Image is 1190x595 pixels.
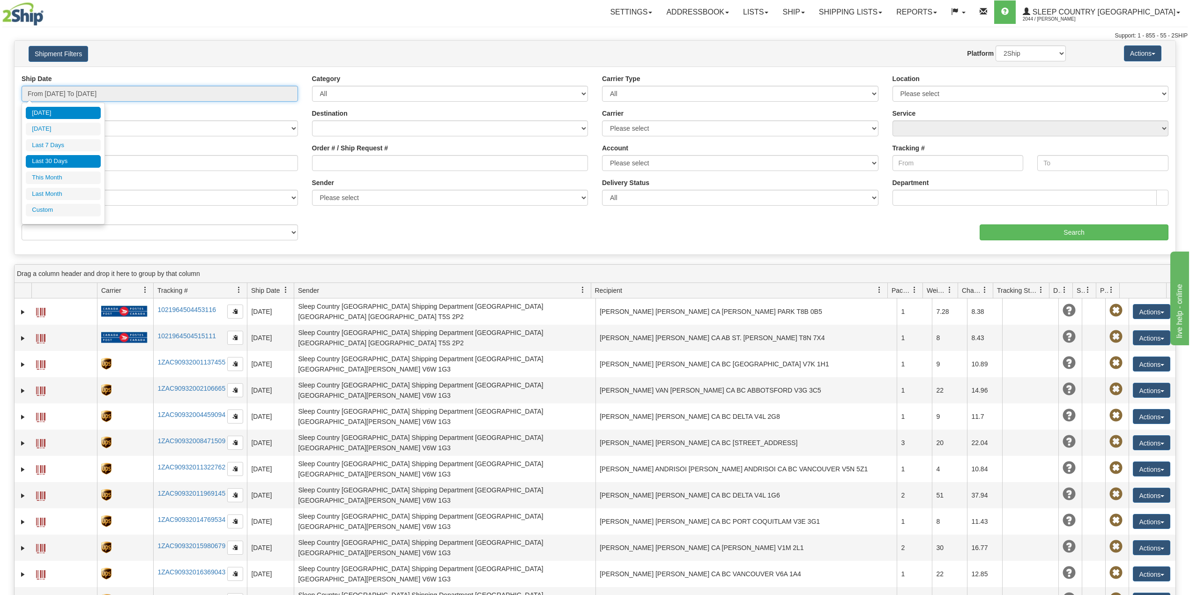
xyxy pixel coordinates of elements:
td: [PERSON_NAME] [PERSON_NAME] CA BC PORT COQUITLAM V3E 3G1 [595,508,897,535]
td: [DATE] [247,561,294,587]
a: 1ZAC90932016369043 [157,568,225,576]
label: Carrier [602,109,624,118]
a: Label [36,330,45,345]
button: Copy to clipboard [227,514,243,528]
span: Pickup Not Assigned [1109,409,1123,422]
button: Copy to clipboard [227,305,243,319]
button: Actions [1133,409,1170,424]
input: Search [980,224,1168,240]
span: Shipment Issues [1077,286,1085,295]
td: [DATE] [247,456,294,482]
a: 1ZAC90932002106665 [157,385,225,392]
li: [DATE] [26,107,101,119]
img: 8 - UPS [101,515,111,527]
span: Unknown [1063,304,1076,317]
a: 1ZAC90932011322762 [157,463,225,471]
a: 1021964504453116 [157,306,216,313]
td: 11.7 [967,403,1002,430]
td: 2 [897,482,932,508]
span: Pickup Not Assigned [1109,566,1123,580]
a: Label [36,382,45,397]
a: 1ZAC90932008471509 [157,437,225,445]
a: Expand [18,543,28,553]
td: Sleep Country [GEOGRAPHIC_DATA] Shipping Department [GEOGRAPHIC_DATA] [GEOGRAPHIC_DATA][PERSON_NA... [294,351,595,377]
td: [PERSON_NAME] [PERSON_NAME] CA [PERSON_NAME] PARK T8B 0B5 [595,298,897,325]
span: Recipient [595,286,622,295]
td: 30 [932,535,967,561]
td: 4 [932,456,967,482]
td: 8.43 [967,325,1002,351]
td: 1 [897,456,932,482]
a: Shipping lists [812,0,889,24]
span: Pickup Not Assigned [1109,383,1123,396]
a: 1ZAC90932011969145 [157,490,225,497]
img: 8 - UPS [101,410,111,422]
a: 1021964504515111 [157,332,216,340]
div: Support: 1 - 855 - 55 - 2SHIP [2,32,1188,40]
td: [DATE] [247,482,294,508]
label: Order # / Ship Request # [312,143,388,153]
li: This Month [26,171,101,184]
button: Actions [1133,488,1170,503]
label: Sender [312,178,334,187]
span: Delivery Status [1053,286,1061,295]
td: [PERSON_NAME] [PERSON_NAME] CA BC DELTA V4L 1G6 [595,482,897,508]
td: [PERSON_NAME] [PERSON_NAME] CA BC [GEOGRAPHIC_DATA] V7K 1H1 [595,351,897,377]
a: Recipient filter column settings [871,282,887,298]
iframe: chat widget [1168,250,1189,345]
span: Unknown [1063,435,1076,448]
a: Expand [18,465,28,474]
td: 1 [897,508,932,535]
a: Weight filter column settings [942,282,958,298]
td: [DATE] [247,377,294,403]
span: 2044 / [PERSON_NAME] [1023,15,1093,24]
label: Carrier Type [602,74,640,83]
td: [DATE] [247,325,294,351]
button: Copy to clipboard [227,488,243,502]
a: Delivery Status filter column settings [1056,282,1072,298]
td: 1 [897,298,932,325]
span: Sender [298,286,319,295]
label: Tracking # [892,143,925,153]
span: Unknown [1063,461,1076,475]
button: Copy to clipboard [227,462,243,476]
a: Sleep Country [GEOGRAPHIC_DATA] 2044 / [PERSON_NAME] [1016,0,1187,24]
a: Label [36,487,45,502]
a: Expand [18,491,28,500]
td: [PERSON_NAME] [PERSON_NAME] CA BC DELTA V4L 2G8 [595,403,897,430]
a: Shipment Issues filter column settings [1080,282,1096,298]
td: 20 [932,430,967,456]
span: Pickup Not Assigned [1109,461,1123,475]
span: Pickup Not Assigned [1109,357,1123,370]
span: Pickup Not Assigned [1109,514,1123,527]
a: Label [36,540,45,555]
td: 9 [932,351,967,377]
img: 20 - Canada Post [101,305,147,317]
td: 9 [932,403,967,430]
span: Pickup Not Assigned [1109,435,1123,448]
li: Last 7 Days [26,139,101,152]
a: Expand [18,439,28,448]
img: logo2044.jpg [2,2,44,26]
td: 12.85 [967,561,1002,587]
td: 10.89 [967,351,1002,377]
td: [DATE] [247,298,294,325]
a: Expand [18,334,28,343]
button: Actions [1133,304,1170,319]
a: Charge filter column settings [977,282,993,298]
div: grid grouping header [15,265,1175,283]
td: Sleep Country [GEOGRAPHIC_DATA] Shipping Department [GEOGRAPHIC_DATA] [GEOGRAPHIC_DATA][PERSON_NA... [294,430,595,456]
li: Last Month [26,188,101,201]
td: [DATE] [247,508,294,535]
td: 22 [932,377,967,403]
input: To [1037,155,1168,171]
a: Addressbook [659,0,736,24]
a: 1ZAC90932015980679 [157,542,225,550]
a: Lists [736,0,775,24]
span: Unknown [1063,357,1076,370]
td: Sleep Country [GEOGRAPHIC_DATA] Shipping Department [GEOGRAPHIC_DATA] [GEOGRAPHIC_DATA][PERSON_NA... [294,456,595,482]
span: Pickup Not Assigned [1109,540,1123,553]
td: Sleep Country [GEOGRAPHIC_DATA] Shipping Department [GEOGRAPHIC_DATA] [GEOGRAPHIC_DATA][PERSON_NA... [294,482,595,508]
td: 37.94 [967,482,1002,508]
button: Actions [1133,566,1170,581]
